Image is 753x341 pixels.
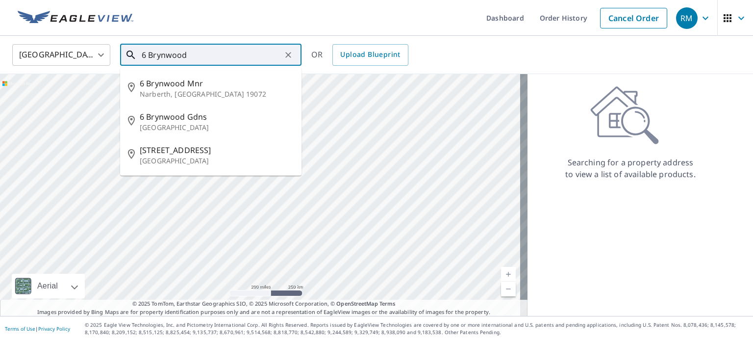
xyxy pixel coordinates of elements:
[676,7,698,29] div: RM
[336,300,377,307] a: OpenStreetMap
[140,123,294,132] p: [GEOGRAPHIC_DATA]
[34,274,61,298] div: Aerial
[140,111,294,123] span: 6 Brynwood Gdns
[38,325,70,332] a: Privacy Policy
[132,300,396,308] span: © 2025 TomTom, Earthstar Geographics SIO, © 2025 Microsoft Corporation, ©
[5,326,70,332] p: |
[140,156,294,166] p: [GEOGRAPHIC_DATA]
[12,41,110,69] div: [GEOGRAPHIC_DATA]
[12,274,85,298] div: Aerial
[600,8,667,28] a: Cancel Order
[501,282,516,296] a: Current Level 5, Zoom Out
[311,44,408,66] div: OR
[332,44,408,66] a: Upload Blueprint
[140,144,294,156] span: [STREET_ADDRESS]
[340,49,400,61] span: Upload Blueprint
[565,157,696,180] p: Searching for a property address to view a list of available products.
[140,78,294,89] span: 6 Brynwood Mnr
[85,321,748,336] p: © 2025 Eagle View Technologies, Inc. and Pictometry International Corp. All Rights Reserved. Repo...
[140,89,294,99] p: Narberth, [GEOGRAPHIC_DATA] 19072
[18,11,133,26] img: EV Logo
[5,325,35,332] a: Terms of Use
[281,48,295,62] button: Clear
[501,267,516,282] a: Current Level 5, Zoom In
[142,41,281,69] input: Search by address or latitude-longitude
[379,300,396,307] a: Terms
